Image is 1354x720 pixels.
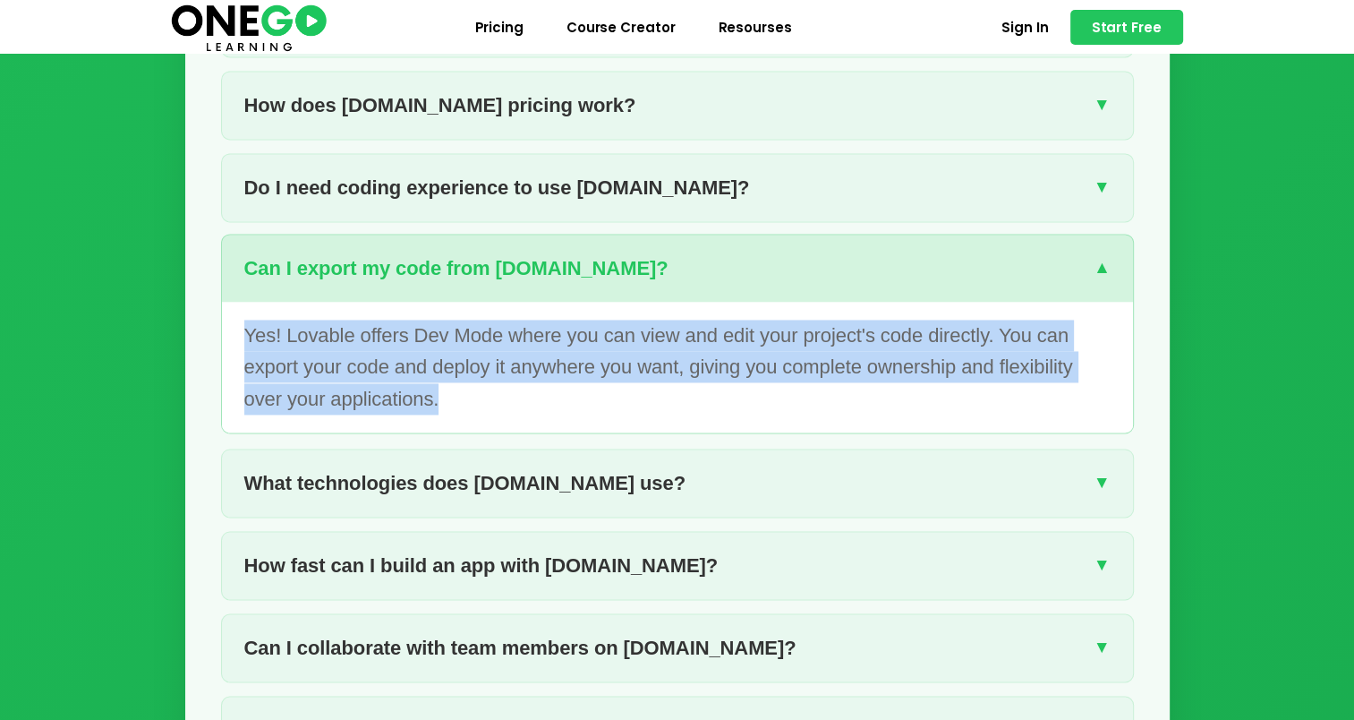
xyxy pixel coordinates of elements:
[244,320,1111,415] p: Yes! Lovable offers Dev Mode where you can view and edit your project's code directly. You can ex...
[244,90,636,121] span: How does [DOMAIN_NAME] pricing work?
[244,172,750,203] span: Do I need coding experience to use [DOMAIN_NAME]?
[1070,10,1183,45] a: Start Free
[718,21,791,34] span: Resourses
[1094,552,1111,579] span: ▼
[980,10,1069,45] a: Sign In
[1094,174,1111,201] span: ▼
[566,21,676,34] span: Course Creator
[1001,21,1048,34] span: Sign In
[244,632,796,664] span: Can I collaborate with team members on [DOMAIN_NAME]?
[1094,91,1111,119] span: ▼
[244,550,718,581] span: How fast can I build an app with [DOMAIN_NAME]?
[453,10,544,45] a: Pricing
[545,10,697,45] a: Course Creator
[474,21,523,34] span: Pricing
[244,467,686,499] span: What technologies does [DOMAIN_NAME] use?
[1094,469,1111,497] span: ▼
[1094,254,1111,282] span: ▼
[244,253,668,284] span: Can I export my code from [DOMAIN_NAME]?
[696,10,813,45] a: Resourses
[1092,21,1162,34] span: Start Free
[1094,634,1111,662] span: ▼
